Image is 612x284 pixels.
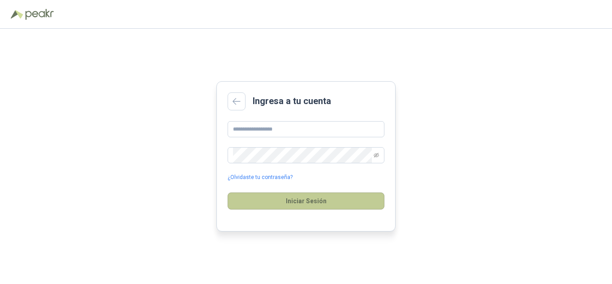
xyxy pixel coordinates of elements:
img: Peakr [25,9,54,20]
button: Iniciar Sesión [228,192,384,210]
h2: Ingresa a tu cuenta [253,94,331,108]
span: eye-invisible [374,153,379,158]
a: ¿Olvidaste tu contraseña? [228,173,293,182]
img: Logo [11,10,23,19]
